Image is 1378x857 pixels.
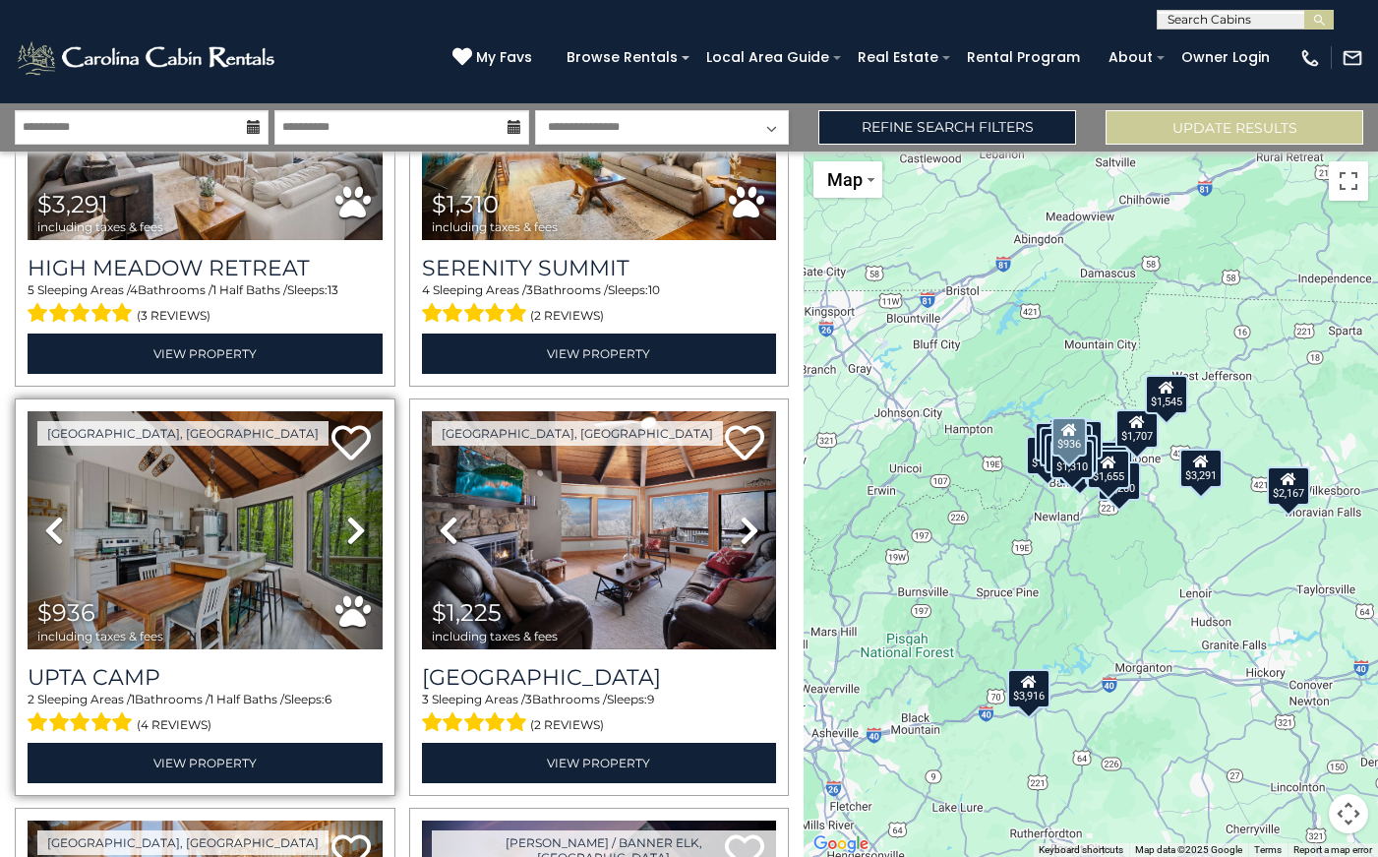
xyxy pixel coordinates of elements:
[212,282,287,297] span: 1 Half Baths /
[1099,42,1163,73] a: About
[37,830,329,855] a: [GEOGRAPHIC_DATA], [GEOGRAPHIC_DATA]
[1026,436,1069,475] div: $1,599
[526,282,533,297] span: 3
[1342,47,1363,69] img: mail-regular-white.png
[422,664,777,691] a: [GEOGRAPHIC_DATA]
[331,423,371,465] a: Add to favorites
[37,421,329,446] a: [GEOGRAPHIC_DATA], [GEOGRAPHIC_DATA]
[422,691,777,738] div: Sleeping Areas / Bathrooms / Sleeps:
[28,255,383,281] a: High Meadow Retreat
[1171,42,1280,73] a: Owner Login
[137,712,211,738] span: (4 reviews)
[28,664,383,691] a: Upta Camp
[432,598,502,627] span: $1,225
[422,281,777,329] div: Sleeping Areas / Bathrooms / Sleeps:
[813,161,882,198] button: Change map style
[557,42,688,73] a: Browse Rentals
[818,110,1076,145] a: Refine Search Filters
[1267,465,1310,505] div: $2,167
[1299,47,1321,69] img: phone-regular-white.png
[1086,445,1129,484] div: $1,405
[37,190,108,218] span: $3,291
[1179,449,1223,488] div: $3,291
[1329,794,1368,833] button: Map camera controls
[848,42,948,73] a: Real Estate
[1098,460,1141,500] div: $2,260
[1087,449,1130,488] div: $1,655
[1115,409,1159,449] div: $1,707
[827,169,863,190] span: Map
[525,692,532,706] span: 3
[15,38,280,78] img: White-1-2.png
[432,630,558,643] span: including taxes & fees
[28,743,383,783] a: View Property
[432,421,723,446] a: [GEOGRAPHIC_DATA], [GEOGRAPHIC_DATA]
[1051,416,1087,456] div: $936
[37,598,95,627] span: $936
[422,334,777,374] a: View Property
[476,47,532,68] span: My Favs
[422,411,777,649] img: thumbnail_167882439.jpeg
[1293,844,1372,855] a: Report a map error
[422,692,429,706] span: 3
[1035,422,1078,461] div: $2,392
[328,282,338,297] span: 13
[28,691,383,738] div: Sleeping Areas / Bathrooms / Sleeps:
[957,42,1090,73] a: Rental Program
[432,190,499,218] span: $1,310
[1090,441,1133,480] div: $3,004
[28,334,383,374] a: View Property
[1135,844,1242,855] span: Map data ©2025 Google
[1058,446,1102,485] div: $5,202
[1007,668,1050,707] div: $3,916
[530,712,604,738] span: (2 reviews)
[137,303,210,329] span: (3 reviews)
[696,42,839,73] a: Local Area Guide
[1329,161,1368,201] button: Toggle fullscreen view
[452,47,537,69] a: My Favs
[530,303,604,329] span: (2 reviews)
[422,282,430,297] span: 4
[37,220,163,233] span: including taxes & fees
[28,411,383,649] img: thumbnail_167080986.jpeg
[130,282,138,297] span: 4
[1039,843,1123,857] button: Keyboard shortcuts
[1254,844,1282,855] a: Terms
[809,831,873,857] a: Open this area in Google Maps (opens a new window)
[648,282,660,297] span: 10
[1106,110,1363,145] button: Update Results
[422,664,777,691] h3: Beech Mountain Place
[809,831,873,857] img: Google
[422,255,777,281] a: Serenity Summit
[28,692,34,706] span: 2
[37,630,163,643] span: including taxes & fees
[432,220,558,233] span: including taxes & fees
[28,282,34,297] span: 5
[725,423,764,465] a: Add to favorites
[1040,427,1083,466] div: $2,215
[325,692,331,706] span: 6
[422,743,777,783] a: View Property
[131,692,135,706] span: 1
[210,692,284,706] span: 1 Half Baths /
[28,281,383,329] div: Sleeping Areas / Bathrooms / Sleeps:
[1145,375,1188,414] div: $1,545
[1050,440,1094,479] div: $1,310
[647,692,654,706] span: 9
[1045,433,1088,472] div: $3,477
